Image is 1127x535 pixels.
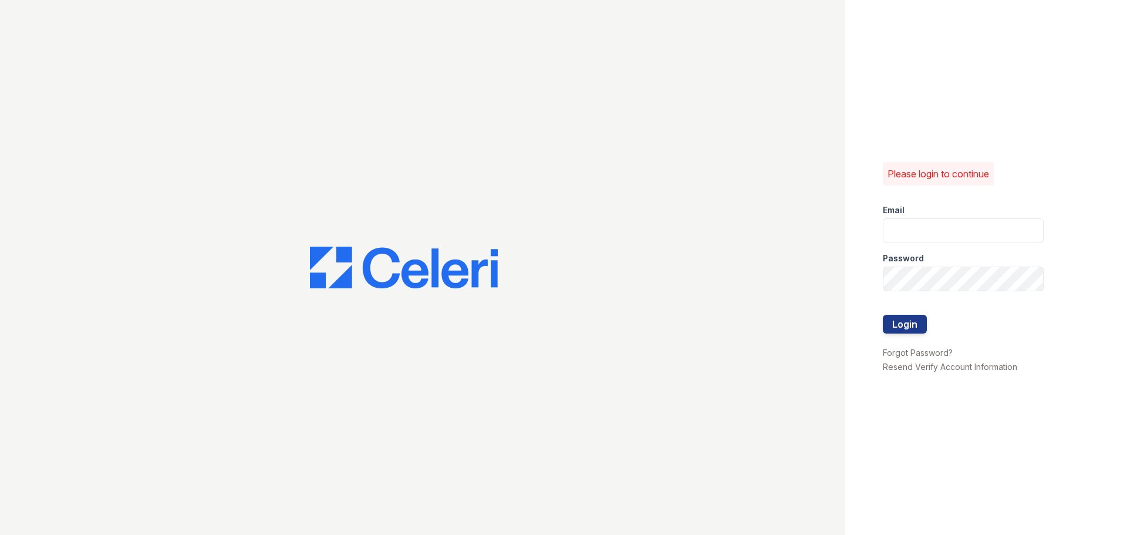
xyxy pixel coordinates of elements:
label: Password [883,253,924,264]
a: Forgot Password? [883,348,953,358]
p: Please login to continue [888,167,989,181]
a: Resend Verify Account Information [883,362,1017,372]
img: CE_Logo_Blue-a8612792a0a2168367f1c8372b55b34899dd931a85d93a1a3d3e32e68fde9ad4.png [310,247,498,289]
label: Email [883,204,905,216]
button: Login [883,315,927,334]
